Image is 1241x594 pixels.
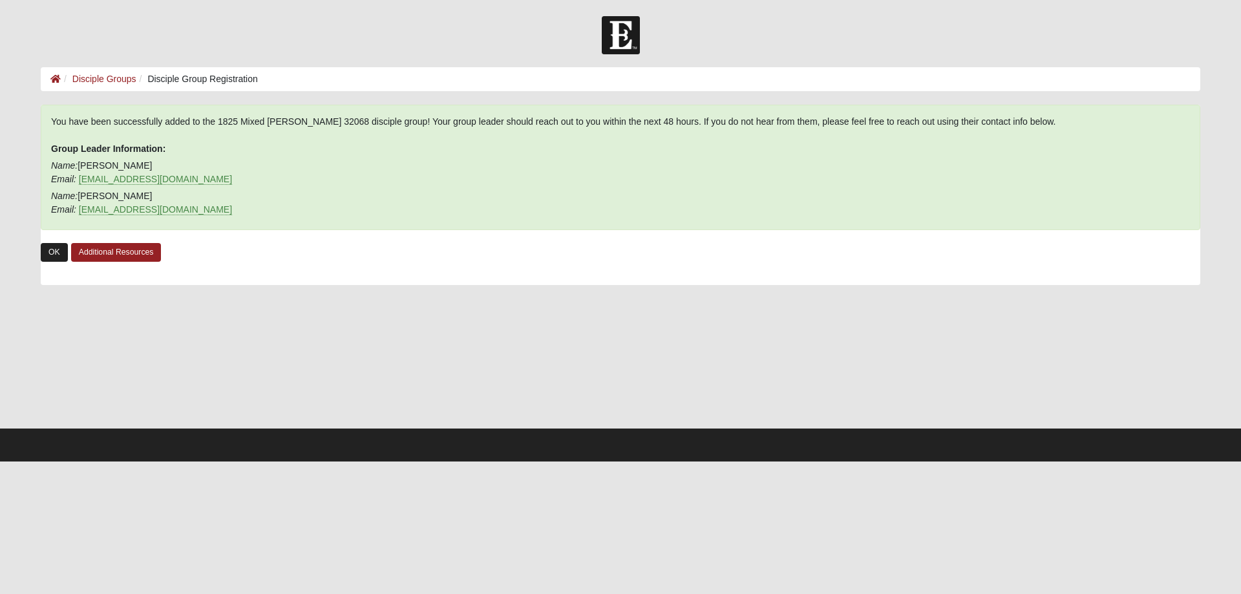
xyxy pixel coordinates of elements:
[136,72,258,86] li: Disciple Group Registration
[41,243,68,262] a: OK
[51,174,76,184] i: Email:
[72,74,136,84] a: Disciple Groups
[51,204,76,215] i: Email:
[71,243,162,262] a: Additional Resources
[79,174,232,185] a: [EMAIL_ADDRESS][DOMAIN_NAME]
[51,159,1190,186] p: [PERSON_NAME]
[51,160,78,171] i: Name:
[602,16,640,54] img: Church of Eleven22 Logo
[51,189,1190,217] p: [PERSON_NAME]
[41,105,1200,230] div: You have been successfully added to the 1825 Mixed [PERSON_NAME] 32068 disciple group! Your group...
[51,191,78,201] i: Name:
[51,143,165,154] b: Group Leader Information:
[79,204,232,215] a: [EMAIL_ADDRESS][DOMAIN_NAME]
